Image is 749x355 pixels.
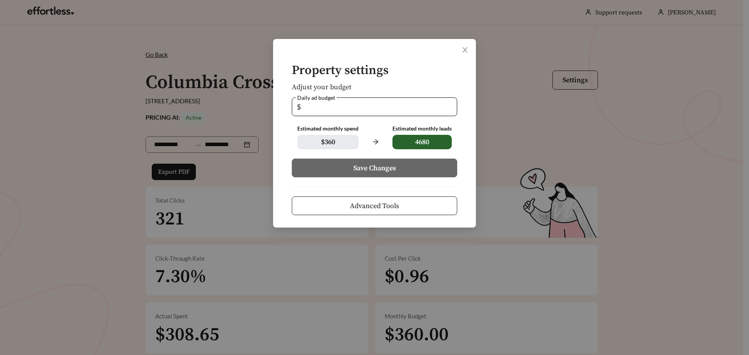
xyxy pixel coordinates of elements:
[350,201,399,211] span: Advanced Tools
[461,46,469,53] span: close
[292,64,457,78] h4: Property settings
[454,39,476,61] button: Close
[368,134,383,149] span: arrow-right
[392,125,452,132] div: Estimated monthly leads
[297,135,359,149] span: $ 360
[392,135,452,149] span: 4680
[292,202,457,209] a: Advanced Tools
[292,159,457,177] button: Save Changes
[297,98,301,116] span: $
[292,83,457,91] h5: Adjust your budget
[297,125,359,132] div: Estimated monthly spend
[292,196,457,215] button: Advanced Tools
